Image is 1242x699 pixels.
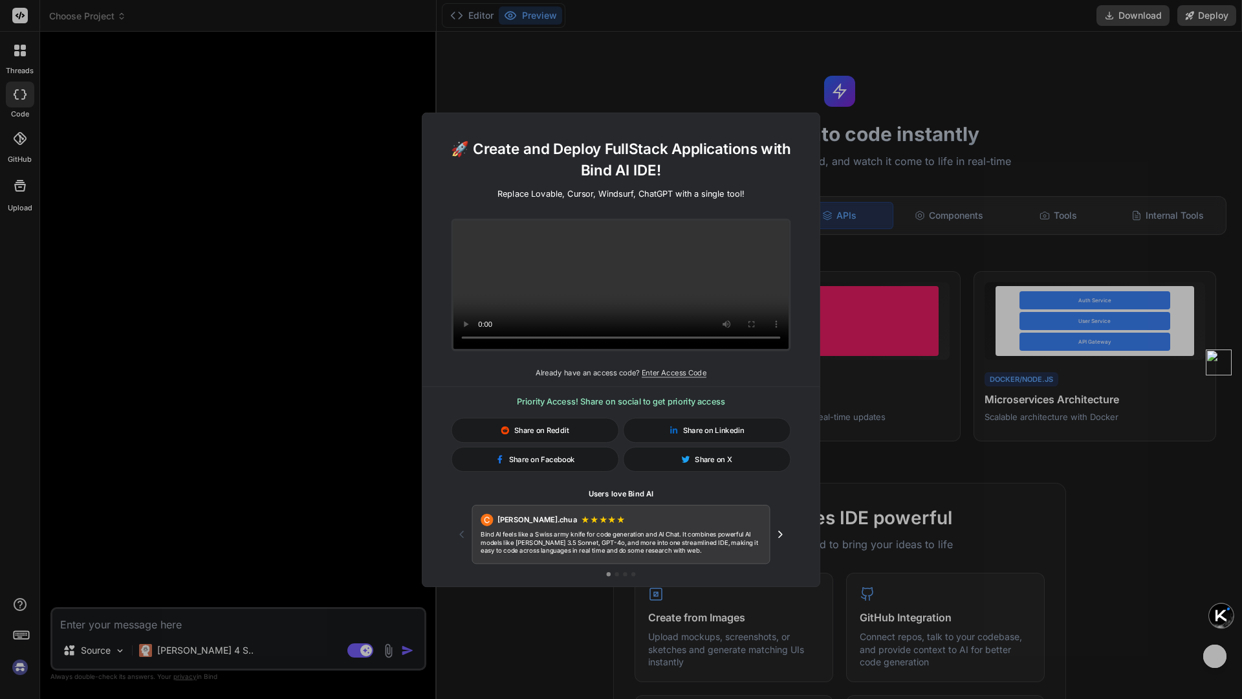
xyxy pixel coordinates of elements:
div: C [481,513,493,526]
h1: Users love Bind AI [452,488,791,498]
span: ★ [599,513,608,526]
button: Go to testimonial 1 [607,572,611,576]
span: Enter Access Code [642,368,706,377]
span: Share on Linkedin [683,425,745,435]
p: Bind AI feels like a Swiss army knife for code generation and AI Chat. It combines powerful AI mo... [481,530,761,555]
p: Replace Lovable, Cursor, Windsurf, ChatGPT with a single tool! [497,187,745,199]
span: ★ [590,513,599,526]
span: ★ [616,513,626,526]
p: Already have an access code? [422,368,820,378]
span: ★ [607,513,616,526]
button: Previous testimonial [452,524,472,544]
h3: Priority Access! Share on social to get priority access [452,395,791,407]
span: [PERSON_NAME].chua [497,515,577,525]
button: Go to testimonial 3 [623,572,627,576]
span: Share on X [695,454,732,464]
span: ★ [581,513,590,526]
button: Go to testimonial 4 [631,572,635,576]
h1: 🚀 Create and Deploy FullStack Applications with Bind AI IDE! [439,137,803,181]
button: Go to testimonial 2 [615,572,618,576]
button: Next testimonial [770,524,790,544]
span: Share on Reddit [514,425,569,435]
span: Share on Facebook [509,454,575,464]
